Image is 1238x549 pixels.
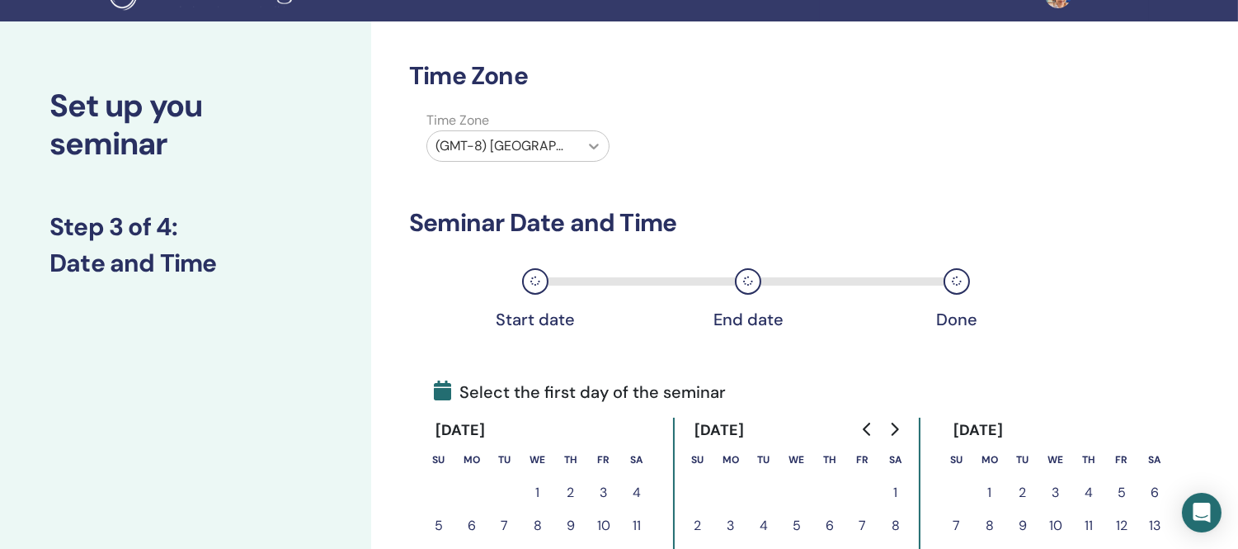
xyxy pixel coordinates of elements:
div: [DATE] [422,418,499,443]
th: Tuesday [488,443,521,476]
th: Sunday [940,443,973,476]
h3: Time Zone [409,61,1052,91]
button: 5 [780,509,813,542]
button: 2 [681,509,714,542]
button: 13 [1138,509,1171,542]
button: 5 [422,509,455,542]
label: Time Zone [417,111,619,130]
button: 2 [554,476,587,509]
button: 12 [1105,509,1138,542]
h2: Set up you seminar [49,88,322,163]
th: Friday [846,443,879,476]
button: Go to previous month [854,413,881,446]
th: Tuesday [747,443,780,476]
th: Wednesday [1039,443,1072,476]
th: Saturday [1138,443,1171,476]
h3: Seminar Date and Time [409,208,1052,238]
th: Saturday [620,443,653,476]
button: 10 [1039,509,1072,542]
button: 8 [973,509,1006,542]
th: Friday [587,443,620,476]
button: 3 [1039,476,1072,509]
button: 7 [488,509,521,542]
div: End date [707,310,789,329]
th: Thursday [1072,443,1105,476]
button: 11 [1072,509,1105,542]
th: Wednesday [780,443,813,476]
button: 6 [813,509,846,542]
button: 1 [973,476,1006,509]
button: 2 [1006,476,1039,509]
th: Sunday [681,443,714,476]
button: 7 [940,509,973,542]
button: 4 [620,476,653,509]
button: 6 [455,509,488,542]
th: Thursday [813,443,846,476]
button: 3 [714,509,747,542]
button: 9 [1006,509,1039,542]
button: 4 [1072,476,1105,509]
div: Done [916,310,998,329]
button: 6 [1138,476,1171,509]
th: Wednesday [521,443,554,476]
button: 8 [521,509,554,542]
div: Start date [494,310,577,329]
th: Friday [1105,443,1138,476]
button: 5 [1105,476,1138,509]
div: Open Intercom Messenger [1182,493,1222,532]
th: Monday [973,443,1006,476]
th: Thursday [554,443,587,476]
button: 10 [587,509,620,542]
h3: Step 3 of 4 : [49,212,322,242]
button: 1 [521,476,554,509]
div: [DATE] [681,418,758,443]
div: [DATE] [940,418,1017,443]
th: Tuesday [1006,443,1039,476]
button: 9 [554,509,587,542]
span: Select the first day of the seminar [434,380,726,405]
button: 8 [879,509,912,542]
h3: Date and Time [49,248,322,278]
button: 1 [879,476,912,509]
button: 11 [620,509,653,542]
button: Go to next month [881,413,907,446]
th: Saturday [879,443,912,476]
th: Monday [455,443,488,476]
th: Sunday [422,443,455,476]
button: 4 [747,509,780,542]
button: 7 [846,509,879,542]
th: Monday [714,443,747,476]
button: 3 [587,476,620,509]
